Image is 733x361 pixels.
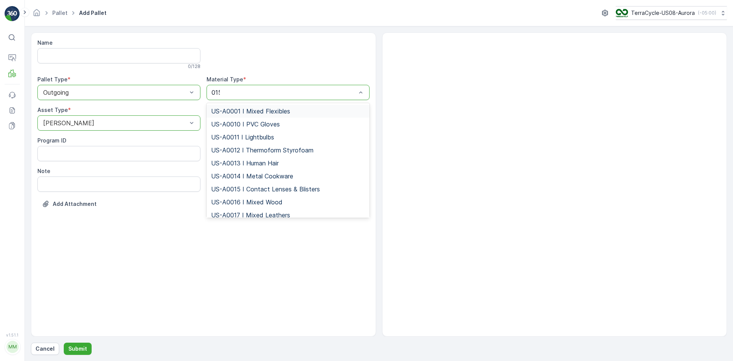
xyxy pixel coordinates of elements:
[31,343,59,355] button: Cancel
[40,176,84,182] span: [PERSON_NAME]
[211,186,320,193] span: US-A0015 I Contact Lenses & Blisters
[207,76,243,83] label: Material Type
[64,343,92,355] button: Submit
[616,9,628,17] img: image_ci7OI47.png
[52,10,68,16] a: Pallet
[37,137,66,144] label: Program ID
[37,198,101,210] button: Upload File
[6,125,25,132] span: Name :
[6,151,40,157] span: Net Weight :
[37,76,68,83] label: Pallet Type
[45,138,52,144] span: 70
[631,9,695,17] p: TerraCycle-US08-Aurora
[6,188,32,195] span: Material :
[37,168,50,174] label: Note
[616,6,727,20] button: TerraCycle-US08-Aurora(-05:00)
[337,6,394,16] p: Pallet_US08 #9190
[36,345,55,353] p: Cancel
[5,339,20,355] button: MM
[40,151,43,157] span: -
[32,188,80,195] span: US-A0003 I Metal
[211,173,293,180] span: US-A0014 I Metal Cookware
[211,160,279,167] span: US-A0013 I Human Hair
[77,9,108,17] span: Add Pallet
[32,11,41,18] a: Homepage
[37,39,53,46] label: Name
[6,341,19,353] div: MM
[68,345,87,353] p: Submit
[211,108,290,115] span: US-A0001 I Mixed Flexibles
[211,121,280,128] span: US-A0010 I PVC Gloves
[25,125,74,132] span: Pallet_US08 #9190
[5,6,20,21] img: logo
[211,199,283,206] span: US-A0016 I Mixed Wood
[53,200,97,208] p: Add Attachment
[37,107,68,113] label: Asset Type
[6,176,40,182] span: Asset Type :
[698,10,716,16] p: ( -05:00 )
[188,63,200,70] p: 0 / 128
[6,138,45,144] span: Total Weight :
[211,212,290,219] span: US-A0017 I Mixed Leathers
[5,333,20,337] span: v 1.51.1
[211,134,274,141] span: US-A0011 I Lightbulbs
[43,163,50,170] span: 70
[6,163,43,170] span: Tare Weight :
[211,147,313,154] span: US-A0012 I Thermoform Styrofoam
